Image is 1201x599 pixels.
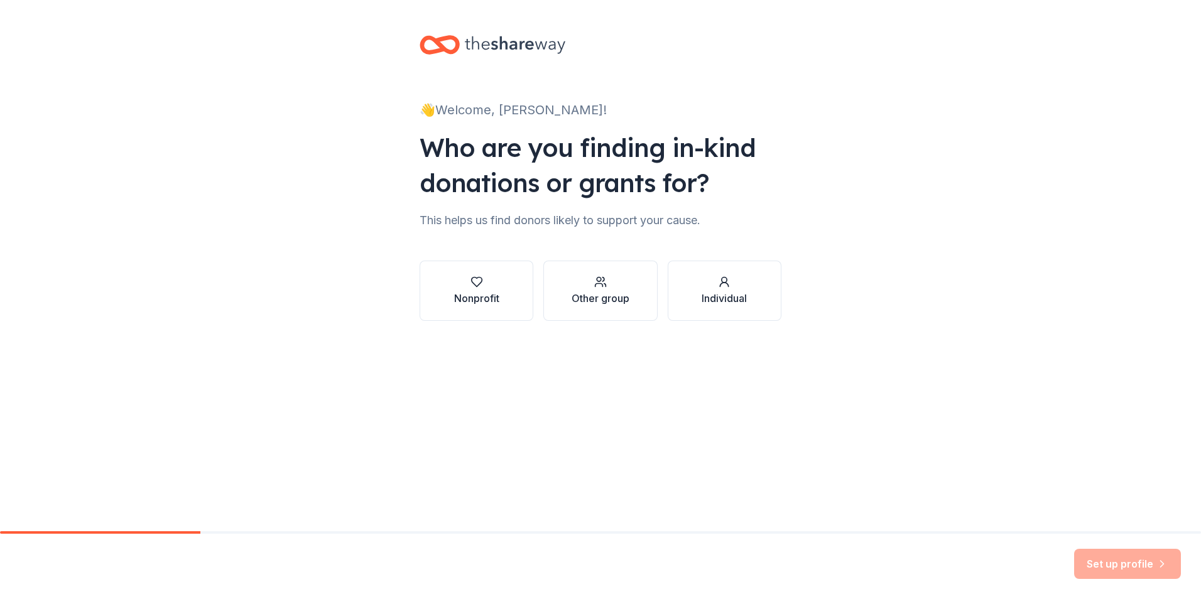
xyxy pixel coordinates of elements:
[668,261,781,321] button: Individual
[420,130,781,200] div: Who are you finding in-kind donations or grants for?
[420,210,781,230] div: This helps us find donors likely to support your cause.
[420,100,781,120] div: 👋 Welcome, [PERSON_NAME]!
[572,291,629,306] div: Other group
[543,261,657,321] button: Other group
[702,291,747,306] div: Individual
[454,291,499,306] div: Nonprofit
[420,261,533,321] button: Nonprofit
